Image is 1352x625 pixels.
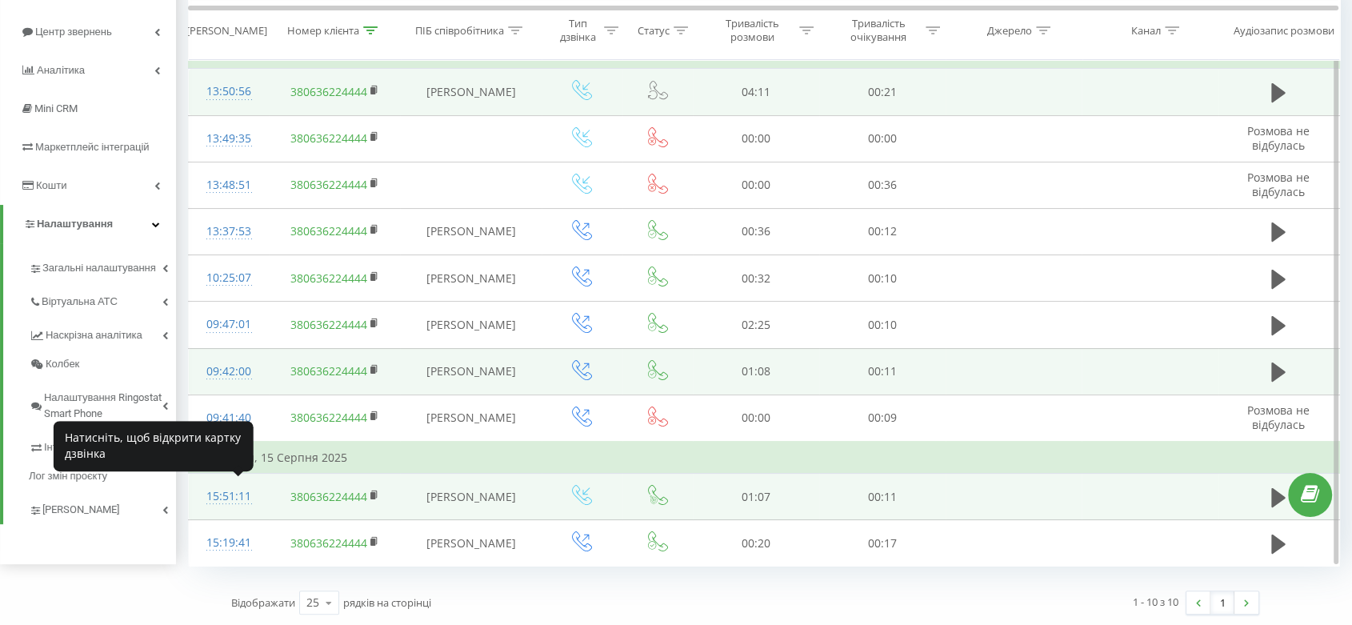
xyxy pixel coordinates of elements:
[819,302,946,348] td: 00:10
[1133,594,1178,610] div: 1 - 10 з 10
[400,208,542,254] td: [PERSON_NAME]
[46,327,142,343] span: Наскрізна аналітика
[693,208,819,254] td: 00:36
[400,395,542,442] td: [PERSON_NAME]
[819,395,946,442] td: 00:09
[29,282,176,316] a: Віртуальна АТС
[205,527,253,559] div: 15:19:41
[290,363,366,379] a: 380636224444
[287,23,359,37] div: Номер клієнта
[693,520,819,567] td: 00:20
[290,270,366,286] a: 380636224444
[400,474,542,520] td: [PERSON_NAME]
[205,309,253,340] div: 09:47:01
[306,595,319,611] div: 25
[29,462,176,491] a: Лог змін проєкту
[29,249,176,282] a: Загальні налаштування
[1234,23,1334,37] div: Аудіозапис розмови
[693,69,819,115] td: 04:11
[290,177,366,192] a: 380636224444
[290,130,366,146] a: 380636224444
[400,348,542,395] td: [PERSON_NAME]
[29,350,176,379] a: Колбек
[205,216,253,247] div: 13:37:53
[42,294,118,310] span: Віртуальна АТС
[35,26,112,38] span: Центр звернень
[46,356,79,372] span: Колбек
[415,23,504,37] div: ПІБ співробітника
[693,255,819,302] td: 00:32
[400,520,542,567] td: [PERSON_NAME]
[54,421,254,471] div: Натисніть, щоб відкрити картку дзвінка
[205,403,253,434] div: 09:41:40
[819,115,946,162] td: 00:00
[819,255,946,302] td: 00:10
[987,23,1032,37] div: Джерело
[819,162,946,208] td: 00:36
[44,439,92,455] span: Інтеграція
[290,535,366,551] a: 380636224444
[29,379,176,428] a: Налаштування Ringostat Smart Phone
[400,255,542,302] td: [PERSON_NAME]
[693,395,819,442] td: 00:00
[37,64,85,76] span: Аналiтика
[205,123,253,154] div: 13:49:35
[290,317,366,332] a: 380636224444
[400,302,542,348] td: [PERSON_NAME]
[186,23,267,37] div: [PERSON_NAME]
[205,170,253,201] div: 13:48:51
[556,17,600,44] div: Тип дзвінка
[819,520,946,567] td: 00:17
[1247,170,1310,199] span: Розмова не відбулась
[205,76,253,107] div: 13:50:56
[205,356,253,387] div: 09:42:00
[1210,591,1234,614] a: 1
[693,302,819,348] td: 02:25
[1131,23,1161,37] div: Канал
[205,262,253,294] div: 10:25:07
[34,102,78,114] span: Mini CRM
[3,205,176,243] a: Налаштування
[693,115,819,162] td: 00:00
[290,489,366,504] a: 380636224444
[44,390,162,422] span: Налаштування Ringostat Smart Phone
[710,17,795,44] div: Тривалість розмови
[819,474,946,520] td: 00:11
[29,491,176,524] a: [PERSON_NAME]
[693,348,819,395] td: 01:08
[819,348,946,395] td: 00:11
[231,595,295,610] span: Відображати
[693,474,819,520] td: 01:07
[693,162,819,208] td: 00:00
[189,442,1340,474] td: П’ятниця, 15 Серпня 2025
[343,595,431,610] span: рядків на сторінці
[400,69,542,115] td: [PERSON_NAME]
[36,179,66,191] span: Кошти
[205,481,253,512] div: 15:51:11
[290,223,366,238] a: 380636224444
[819,208,946,254] td: 00:12
[638,23,670,37] div: Статус
[29,316,176,350] a: Наскрізна аналітика
[29,468,107,484] span: Лог змін проєкту
[290,410,366,425] a: 380636224444
[37,218,113,230] span: Налаштування
[29,428,176,462] a: Інтеграція
[42,502,119,518] span: [PERSON_NAME]
[1247,123,1310,153] span: Розмова не відбулась
[819,69,946,115] td: 00:21
[1247,403,1310,432] span: Розмова не відбулась
[290,84,366,99] a: 380636224444
[42,260,156,276] span: Загальні налаштування
[35,141,150,153] span: Маркетплейс інтеграцій
[836,17,922,44] div: Тривалість очікування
